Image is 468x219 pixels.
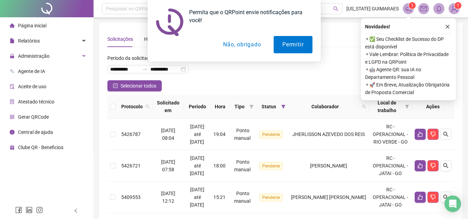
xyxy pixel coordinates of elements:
span: [PERSON_NAME] [PERSON_NAME] [291,194,366,200]
span: Local de trabalho [372,99,402,114]
span: Protocolo [121,103,143,110]
span: like [417,163,423,168]
span: search [443,131,449,137]
td: RC - OPERACIONAL - JATAI - GO [369,150,412,182]
span: like [417,131,423,137]
span: Status [259,103,279,110]
span: Pendente [259,131,283,138]
span: Aceite de uso [18,84,46,89]
span: Tipo [232,103,247,110]
span: info-circle [10,130,15,135]
span: Colaborador [291,103,359,110]
span: search [145,104,150,109]
span: [PERSON_NAME] [310,163,347,168]
span: search [443,163,449,168]
span: [DATE] até [DATE] [190,155,205,176]
span: ⚬ 🤖 Agente QR: sua IA no Departamento Pessoal [365,66,452,81]
td: RC - OPERACIONAL - JATAI - GO [369,182,412,213]
span: instagram [36,207,43,213]
span: Ponto manual [234,128,250,141]
span: filter [249,104,254,109]
button: Selecionar todos [107,80,162,91]
button: Não, obrigado [214,36,270,53]
span: audit [10,84,15,89]
span: search [144,101,151,112]
th: Hora [211,95,229,119]
span: filter [248,101,255,112]
span: ⚬ 🚀 Em Breve, Atualização Obrigatória de Proposta Comercial [365,81,452,96]
span: to [142,66,148,72]
span: dislike [430,194,436,200]
span: 15:21 [213,194,226,200]
span: 5409553 [121,194,141,200]
span: facebook [15,207,22,213]
span: [DATE] 07:58 [161,159,175,172]
span: JHERLISSON AZEVEDO DOS REIS [292,131,365,137]
span: Pendente [259,194,283,201]
span: gift [10,145,15,150]
span: Pendente [259,162,283,170]
span: [DATE] 12:12 [161,191,175,204]
span: Gerar QRCode [18,114,49,120]
span: 19:04 [213,131,226,137]
span: 18:00 [213,163,226,168]
span: filter [404,98,410,116]
span: filter [281,104,285,109]
span: Clube QR - Beneficios [18,145,63,150]
span: like [417,194,423,200]
button: Permitir [274,36,312,53]
span: swap-right [142,66,148,72]
span: [DATE] até [DATE] [190,124,205,145]
th: Período [184,95,211,119]
span: filter [405,104,409,109]
span: 5426721 [121,163,141,168]
span: [DATE] 08:04 [161,128,175,141]
div: Permita que o QRPoint envie notificações para você! [184,8,312,24]
span: search [443,194,449,200]
td: RC - OPERACIONAL - RIO VERDE - GO [369,119,412,150]
span: search [361,101,368,112]
span: [DATE] até [DATE] [190,187,205,208]
span: 5426787 [121,131,141,137]
span: left [73,208,78,213]
div: Ações [415,103,451,110]
span: dislike [430,163,436,168]
span: Central de ajuda [18,129,53,135]
span: Selecionar todos [121,82,156,90]
span: Agente de IA [18,69,45,74]
span: filter [280,101,287,112]
img: notification icon [156,8,184,36]
span: linkedin [26,207,33,213]
span: Ponto manual [234,159,250,172]
span: search [362,104,366,109]
span: qrcode [10,115,15,119]
div: Open Intercom Messenger [444,195,461,212]
span: check-square [113,83,118,88]
span: Atestado técnico [18,99,54,104]
th: Solicitado em [152,95,184,119]
span: dislike [430,131,436,137]
span: Ponto manual [234,191,250,204]
span: solution [10,99,15,104]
